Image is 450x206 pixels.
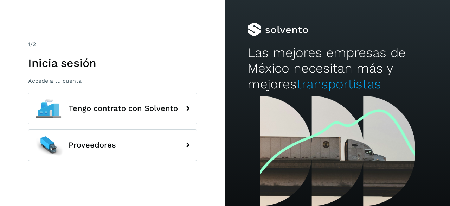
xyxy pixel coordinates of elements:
button: Tengo contrato con Solvento [28,93,197,124]
span: 1 [28,41,30,48]
h2: Las mejores empresas de México necesitan más y mejores [247,45,427,92]
div: /2 [28,40,197,49]
button: Proveedores [28,129,197,161]
span: transportistas [297,76,381,92]
span: Tengo contrato con Solvento [69,104,178,113]
h1: Inicia sesión [28,56,197,70]
p: Accede a tu cuenta [28,77,197,84]
span: Proveedores [69,141,116,149]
